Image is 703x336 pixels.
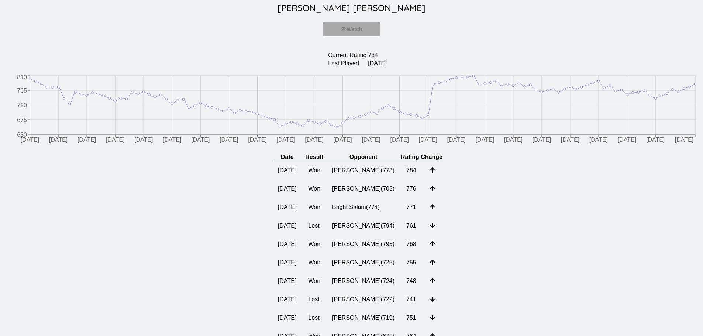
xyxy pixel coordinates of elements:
[328,60,367,67] td: Last Played
[618,137,636,143] tspan: [DATE]
[400,198,424,217] td: 771
[400,253,424,272] td: 755
[326,253,400,272] td: [PERSON_NAME] ( 725 )
[302,198,326,217] td: Won
[302,161,326,180] td: Won
[17,102,27,108] tspan: 720
[326,309,400,327] td: [PERSON_NAME] ( 719 )
[368,60,387,67] td: [DATE]
[272,161,302,180] td: [DATE]
[272,272,302,290] td: [DATE]
[326,217,400,235] td: [PERSON_NAME] ( 794 )
[248,137,266,143] tspan: [DATE]
[504,137,523,143] tspan: [DATE]
[333,137,352,143] tspan: [DATE]
[326,180,400,198] td: [PERSON_NAME] ( 703 )
[326,198,400,217] td: Bright Salam ( 774 )
[400,161,424,180] td: 784
[163,137,181,143] tspan: [DATE]
[272,198,302,217] td: [DATE]
[589,137,608,143] tspan: [DATE]
[272,153,302,161] th: Date
[400,290,424,309] td: 741
[326,290,400,309] td: [PERSON_NAME] ( 722 )
[302,153,326,161] th: Result
[106,137,124,143] tspan: [DATE]
[17,74,27,80] tspan: 810
[305,137,323,143] tspan: [DATE]
[326,161,400,180] td: [PERSON_NAME] ( 773 )
[400,153,443,161] th: Rating Change
[302,235,326,253] td: Won
[272,309,302,327] td: [DATE]
[302,272,326,290] td: Won
[646,137,665,143] tspan: [DATE]
[302,180,326,198] td: Won
[476,137,494,143] tspan: [DATE]
[272,290,302,309] td: [DATE]
[561,137,579,143] tspan: [DATE]
[191,137,210,143] tspan: [DATE]
[302,290,326,309] td: Lost
[302,217,326,235] td: Lost
[400,309,424,327] td: 751
[328,52,367,59] td: Current Rating
[272,235,302,253] td: [DATE]
[276,137,295,143] tspan: [DATE]
[400,180,424,198] td: 776
[675,137,693,143] tspan: [DATE]
[134,137,153,143] tspan: [DATE]
[419,137,437,143] tspan: [DATE]
[326,153,400,161] th: Opponent
[17,132,27,138] tspan: 630
[326,235,400,253] td: [PERSON_NAME] ( 795 )
[220,137,238,143] tspan: [DATE]
[323,22,380,36] button: Watch
[400,272,424,290] td: 748
[272,180,302,198] td: [DATE]
[447,137,466,143] tspan: [DATE]
[390,137,409,143] tspan: [DATE]
[302,309,326,327] td: Lost
[17,117,27,123] tspan: 675
[49,137,68,143] tspan: [DATE]
[272,217,302,235] td: [DATE]
[400,235,424,253] td: 768
[21,137,39,143] tspan: [DATE]
[326,272,400,290] td: [PERSON_NAME] ( 724 )
[362,137,380,143] tspan: [DATE]
[533,137,551,143] tspan: [DATE]
[272,253,302,272] td: [DATE]
[400,217,424,235] td: 761
[368,52,387,59] td: 784
[302,253,326,272] td: Won
[77,137,96,143] tspan: [DATE]
[17,87,27,94] tspan: 765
